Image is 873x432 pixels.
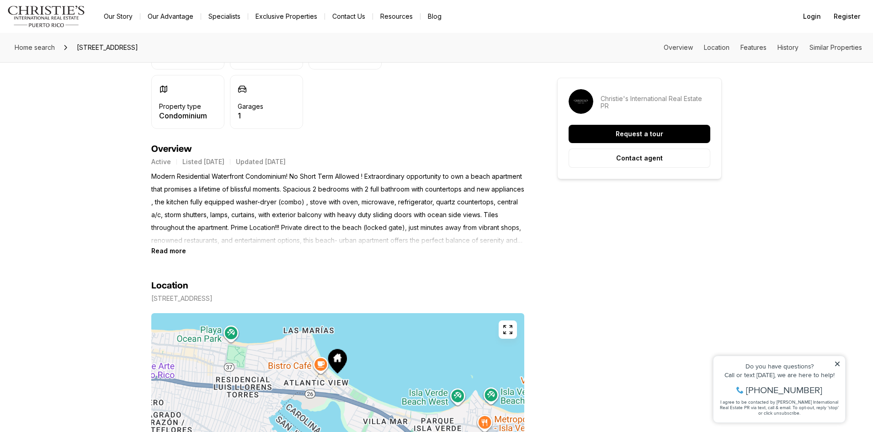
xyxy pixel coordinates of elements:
p: Modern Residential Waterfront Condominium! No Short Term Allowed ! Extraordinary opportunity to o... [151,170,524,247]
p: Property type [159,103,201,110]
a: Skip to: Features [740,43,767,51]
a: Resources [373,10,420,23]
div: Call or text [DATE], we are here to help! [10,29,132,36]
button: Login [798,7,826,26]
p: Listed [DATE] [182,158,224,165]
p: 1 [238,112,263,119]
a: Skip to: Overview [664,43,693,51]
nav: Page section menu [664,44,862,51]
a: Exclusive Properties [248,10,325,23]
a: Home search [11,40,59,55]
button: Request a tour [569,125,710,143]
a: Our Story [96,10,140,23]
a: Skip to: Location [704,43,729,51]
p: Condominium [159,112,207,119]
p: Garages [238,103,263,110]
span: I agree to be contacted by [PERSON_NAME] International Real Estate PR via text, call & email. To ... [11,56,130,74]
p: [STREET_ADDRESS] [151,295,213,302]
span: [PHONE_NUMBER] [37,43,114,52]
p: Request a tour [616,130,663,138]
a: Skip to: History [777,43,798,51]
a: Blog [421,10,449,23]
a: Our Advantage [140,10,201,23]
p: Updated [DATE] [236,158,286,165]
h4: Overview [151,144,524,155]
button: Register [828,7,866,26]
div: Do you have questions? [10,21,132,27]
span: Home search [15,43,55,51]
p: Contact agent [616,155,663,162]
h4: Location [151,280,188,291]
span: Login [803,13,821,20]
span: [STREET_ADDRESS] [73,40,142,55]
img: logo [7,5,85,27]
button: Contact Us [325,10,373,23]
button: Contact agent [569,149,710,168]
a: Skip to: Similar Properties [809,43,862,51]
a: Specialists [201,10,248,23]
p: Christie's International Real Estate PR [601,95,710,110]
span: Register [834,13,860,20]
button: Read more [151,247,186,255]
p: Active [151,158,171,165]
